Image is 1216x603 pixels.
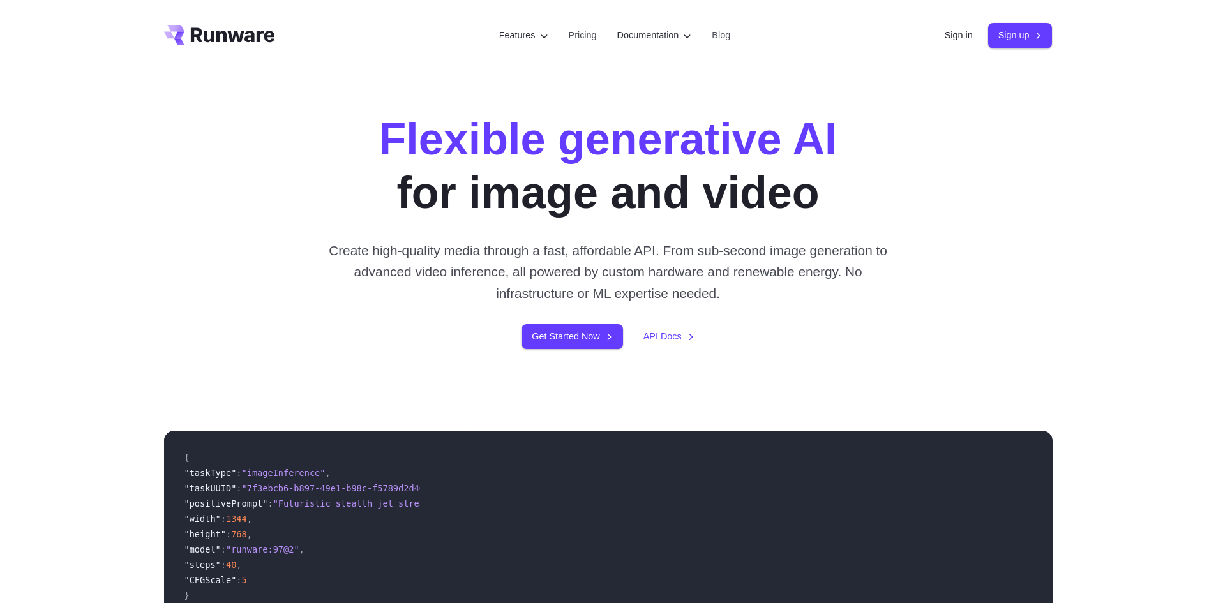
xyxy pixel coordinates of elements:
[299,544,304,555] span: ,
[184,575,237,585] span: "CFGScale"
[247,514,252,524] span: ,
[184,468,237,478] span: "taskType"
[242,575,247,585] span: 5
[617,28,692,43] label: Documentation
[379,114,837,164] strong: Flexible generative AI
[236,575,241,585] span: :
[236,468,241,478] span: :
[221,544,226,555] span: :
[226,560,236,570] span: 40
[184,514,221,524] span: "width"
[184,529,226,539] span: "height"
[226,544,299,555] span: "runware:97@2"
[164,25,275,45] a: Go to /
[231,529,247,539] span: 768
[247,529,252,539] span: ,
[184,590,190,600] span: }
[184,498,268,509] span: "positivePrompt"
[221,514,226,524] span: :
[273,498,749,509] span: "Futuristic stealth jet streaking through a neon-lit cityscape with glowing purple exhaust"
[643,329,694,344] a: API Docs
[226,529,231,539] span: :
[184,452,190,463] span: {
[221,560,226,570] span: :
[324,240,892,304] p: Create high-quality media through a fast, affordable API. From sub-second image generation to adv...
[242,468,326,478] span: "imageInference"
[569,28,597,43] a: Pricing
[236,483,241,493] span: :
[988,23,1053,48] a: Sign up
[712,28,730,43] a: Blog
[379,112,837,220] h1: for image and video
[522,324,622,349] a: Get Started Now
[945,28,973,43] a: Sign in
[267,498,273,509] span: :
[184,544,221,555] span: "model"
[226,514,247,524] span: 1344
[184,483,237,493] span: "taskUUID"
[184,560,221,570] span: "steps"
[236,560,241,570] span: ,
[325,468,330,478] span: ,
[499,28,548,43] label: Features
[242,483,440,493] span: "7f3ebcb6-b897-49e1-b98c-f5789d2d40d7"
